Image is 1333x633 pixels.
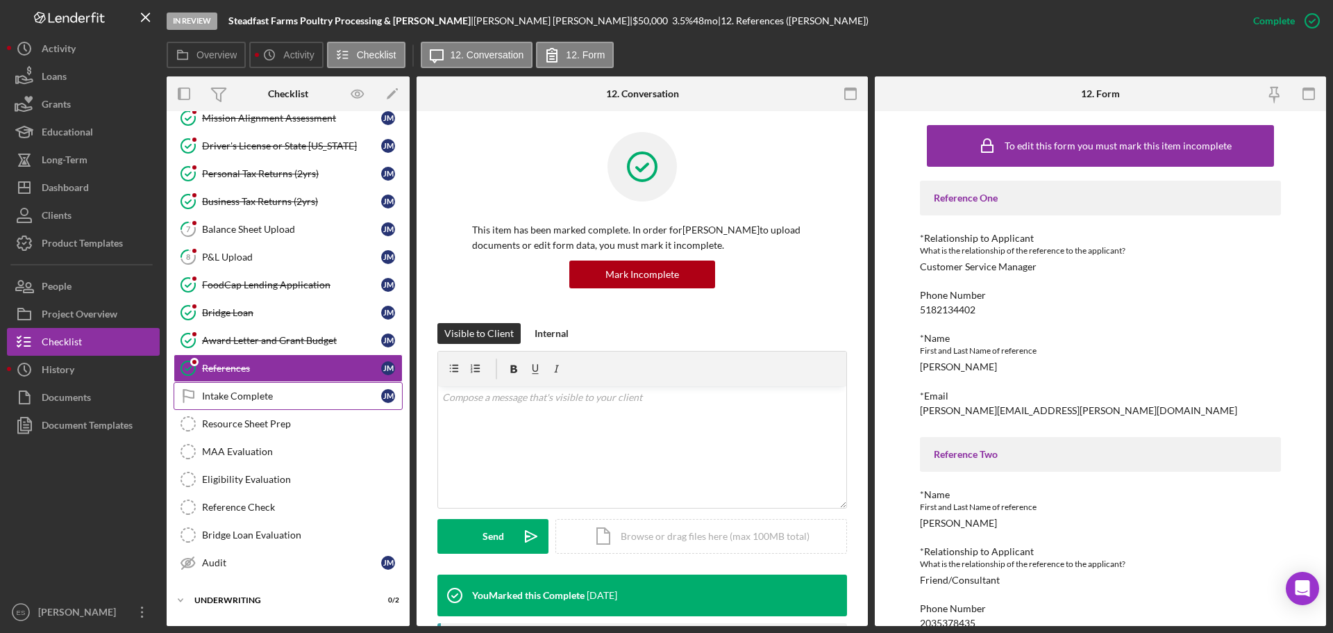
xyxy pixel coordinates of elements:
[42,174,89,205] div: Dashboard
[381,250,395,264] div: J M
[920,344,1281,358] div: First and Last Name of reference
[1005,140,1232,151] div: To edit this form you must mark this item incomplete
[202,196,381,207] div: Business Tax Returns (2yrs)
[569,261,715,288] button: Mark Incomplete
[1239,7,1326,35] button: Complete
[7,272,160,300] a: People
[920,391,1281,402] div: *Email
[381,278,395,292] div: J M
[7,411,160,439] button: Document Templates
[7,118,160,146] a: Educational
[42,356,74,387] div: History
[7,229,160,257] a: Product Templates
[7,174,160,202] a: Dashboard
[1081,88,1120,99] div: 12. Form
[174,299,403,327] a: Bridge LoanJM
[693,15,718,26] div: 48 mo
[228,15,473,26] div: |
[174,132,403,160] a: Driver's License or State [US_STATE]JM
[920,500,1281,514] div: First and Last Name of reference
[174,438,403,466] a: MAA Evaluation
[202,307,381,318] div: Bridge Loan
[202,140,381,151] div: Driver's License or State [US_STATE]
[437,519,548,554] button: Send
[357,49,396,60] label: Checklist
[174,354,403,382] a: ReferencesJM
[7,63,160,90] button: Loans
[186,252,190,261] tspan: 8
[202,391,381,402] div: Intake Complete
[7,328,160,356] button: Checklist
[174,493,403,521] a: Reference Check
[42,411,133,443] div: Document Templates
[42,35,76,66] div: Activity
[283,49,314,60] label: Activity
[451,49,524,60] label: 12. Conversation
[202,279,381,290] div: FoodCap Lending Application
[632,15,672,26] div: $50,000
[566,49,605,60] label: 12. Form
[1253,7,1295,35] div: Complete
[7,90,160,118] button: Grants
[381,334,395,347] div: J M
[920,489,1281,500] div: *Name
[437,323,521,344] button: Visible to Client
[381,306,395,320] div: J M
[42,146,87,177] div: Long-Term
[920,361,997,372] div: [PERSON_NAME]
[381,556,395,570] div: J M
[42,328,82,359] div: Checklist
[186,224,191,233] tspan: 7
[421,42,533,68] button: 12. Conversation
[7,202,160,229] button: Clients
[587,590,617,601] time: 2025-09-15 19:19
[920,575,1000,586] div: Friend/Consultant
[202,557,381,568] div: Audit
[174,327,403,354] a: Award Letter and Grant BudgetJM
[42,229,123,261] div: Product Templates
[920,557,1281,571] div: What is the relationship of the reference to the applicant?
[174,382,403,410] a: Intake CompleteJM
[194,596,364,605] div: Underwriting
[472,222,812,254] p: This item has been marked complete. In order for [PERSON_NAME] to upload documents or edit form d...
[35,598,125,630] div: [PERSON_NAME]
[381,389,395,403] div: J M
[7,356,160,384] button: History
[920,405,1237,416] div: [PERSON_NAME][EMAIL_ADDRESS][PERSON_NAME][DOMAIN_NAME]
[202,529,402,541] div: Bridge Loan Evaluation
[202,168,381,179] div: Personal Tax Returns (2yrs)
[381,167,395,181] div: J M
[606,88,679,99] div: 12. Conversation
[174,188,403,215] a: Business Tax Returns (2yrs)JM
[174,243,403,271] a: 8P&L UploadJM
[718,15,869,26] div: | 12. References ([PERSON_NAME])
[42,272,72,304] div: People
[920,290,1281,301] div: Phone Number
[202,224,381,235] div: Balance Sheet Upload
[1286,572,1319,605] div: Open Intercom Messenger
[202,363,381,374] div: References
[7,35,160,63] a: Activity
[167,13,217,30] div: In Review
[381,111,395,125] div: J M
[7,598,160,626] button: ES[PERSON_NAME]
[42,384,91,415] div: Documents
[17,609,26,616] text: ES
[473,15,632,26] div: [PERSON_NAME] [PERSON_NAME] |
[174,466,403,493] a: Eligibility Evaluation
[920,261,1037,272] div: Customer Service Manager
[167,42,246,68] button: Overview
[7,146,160,174] button: Long-Term
[536,42,614,68] button: 12. Form
[202,335,381,346] div: Award Letter and Grant Budget
[7,300,160,328] button: Project Overview
[42,300,117,331] div: Project Overview
[920,233,1281,244] div: *Relationship to Applicant
[42,90,71,122] div: Grants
